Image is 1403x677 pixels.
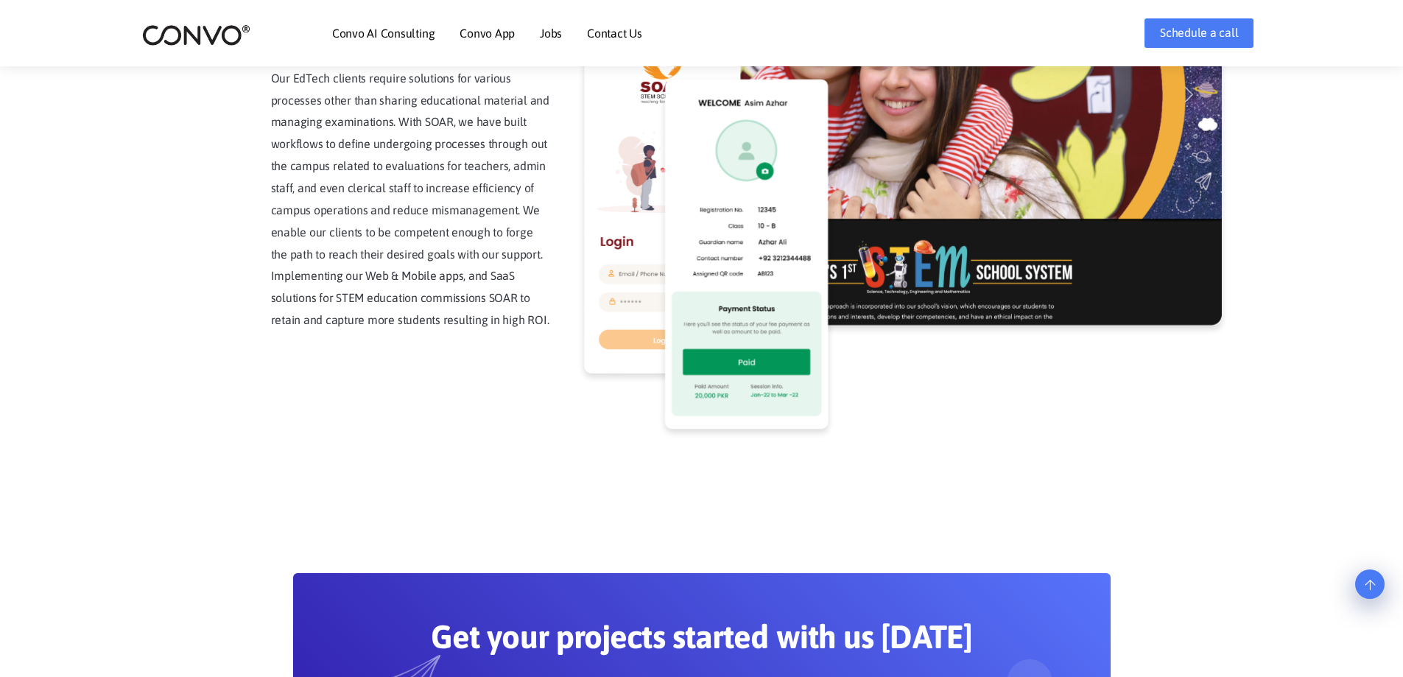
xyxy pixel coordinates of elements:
a: Schedule a call [1144,18,1253,48]
a: Convo AI Consulting [332,27,435,39]
p: Our EdTech clients require solutions for various processes other than sharing educational materia... [271,68,551,332]
img: logo_2.png [142,24,250,46]
a: Jobs [540,27,562,39]
a: Convo App [460,27,515,39]
h2: Get your projects started with us [DATE] [363,617,1041,667]
a: Contact Us [587,27,642,39]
